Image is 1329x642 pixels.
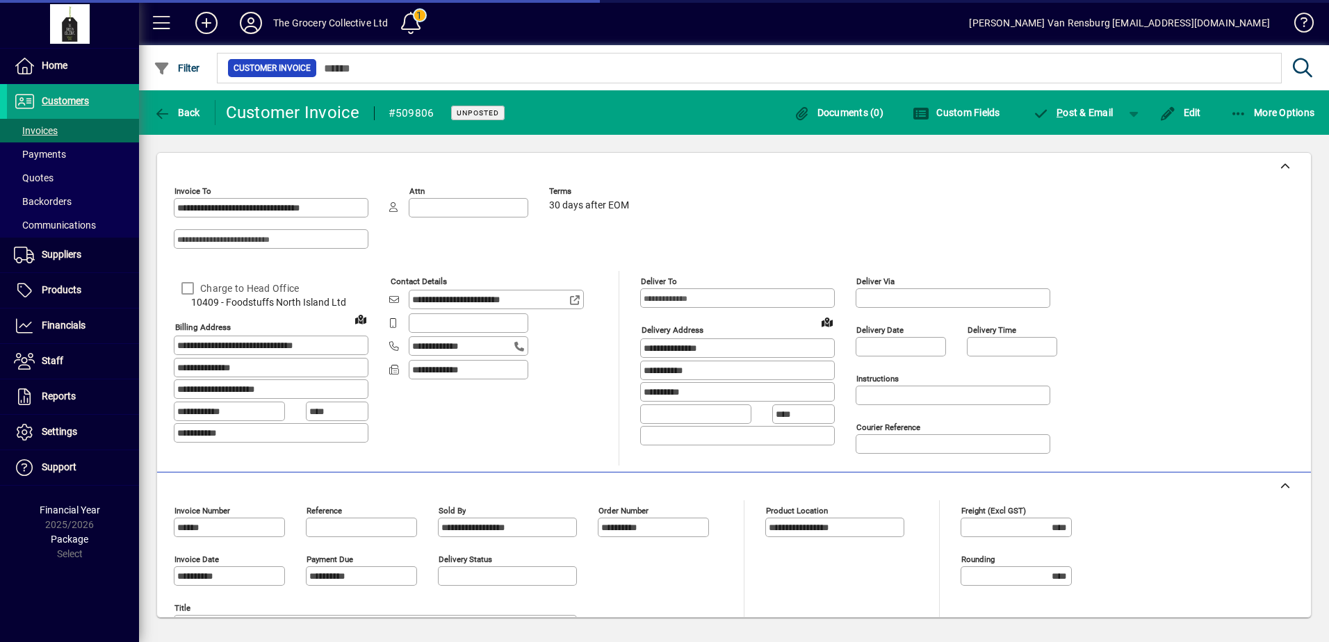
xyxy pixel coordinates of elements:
span: Customers [42,95,89,106]
span: Package [51,534,88,545]
button: Documents (0) [790,100,887,125]
button: Back [150,100,204,125]
a: Knowledge Base [1284,3,1312,48]
span: Staff [42,355,63,366]
span: Documents (0) [793,107,883,118]
span: Settings [42,426,77,437]
a: Settings [7,415,139,450]
mat-label: Reference [307,506,342,516]
mat-label: Invoice date [174,554,219,564]
span: Back [154,107,200,118]
mat-label: Title [174,603,190,613]
a: Products [7,273,139,308]
mat-label: Delivery status [439,554,492,564]
span: Custom Fields [913,107,1000,118]
app-page-header-button: Back [139,100,215,125]
span: Products [42,284,81,295]
a: View on map [350,308,372,330]
button: Post & Email [1026,100,1120,125]
mat-label: Deliver To [641,277,677,286]
span: Invoices [14,125,58,136]
a: Reports [7,379,139,414]
span: Payments [14,149,66,160]
mat-label: Invoice number [174,506,230,516]
span: Communications [14,220,96,231]
div: #509806 [389,102,434,124]
button: Custom Fields [909,100,1004,125]
button: Profile [229,10,273,35]
a: Backorders [7,190,139,213]
a: Support [7,450,139,485]
mat-label: Delivery date [856,325,904,335]
mat-label: Delivery time [968,325,1016,335]
span: 10409 - Foodstuffs North Island Ltd [174,295,368,310]
a: Staff [7,344,139,379]
a: Payments [7,142,139,166]
span: Filter [154,63,200,74]
span: More Options [1230,107,1315,118]
span: Quotes [14,172,54,183]
span: 30 days after EOM [549,200,629,211]
span: Customer Invoice [234,61,311,75]
span: Financial Year [40,504,100,516]
span: Edit [1159,107,1201,118]
span: Reports [42,390,76,402]
a: Invoices [7,119,139,142]
span: Unposted [457,108,499,117]
mat-label: Order number [598,506,649,516]
a: Financials [7,308,139,343]
span: P [1057,107,1063,118]
span: Financials [42,320,85,331]
a: Quotes [7,166,139,190]
a: Suppliers [7,238,139,272]
span: Backorders [14,196,72,207]
span: Terms [549,187,633,196]
span: ost & Email [1033,107,1114,118]
mat-label: Freight (excl GST) [961,506,1026,516]
mat-label: Attn [409,186,425,196]
a: Communications [7,213,139,237]
mat-label: Rounding [961,554,995,564]
span: Home [42,60,67,71]
span: Support [42,461,76,472]
mat-label: Deliver via [856,277,895,286]
button: Edit [1156,100,1205,125]
mat-label: Product location [766,506,828,516]
a: View on map [816,311,838,333]
button: Filter [150,56,204,81]
span: Suppliers [42,249,81,260]
mat-label: Courier Reference [856,422,920,432]
div: The Grocery Collective Ltd [273,12,389,34]
a: Home [7,49,139,83]
div: Customer Invoice [226,101,360,124]
button: More Options [1227,100,1319,125]
mat-label: Sold by [439,506,466,516]
mat-label: Payment due [307,554,353,564]
div: [PERSON_NAME] Van Rensburg [EMAIL_ADDRESS][DOMAIN_NAME] [969,12,1270,34]
button: Add [184,10,229,35]
mat-label: Invoice To [174,186,211,196]
mat-label: Instructions [856,374,899,384]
